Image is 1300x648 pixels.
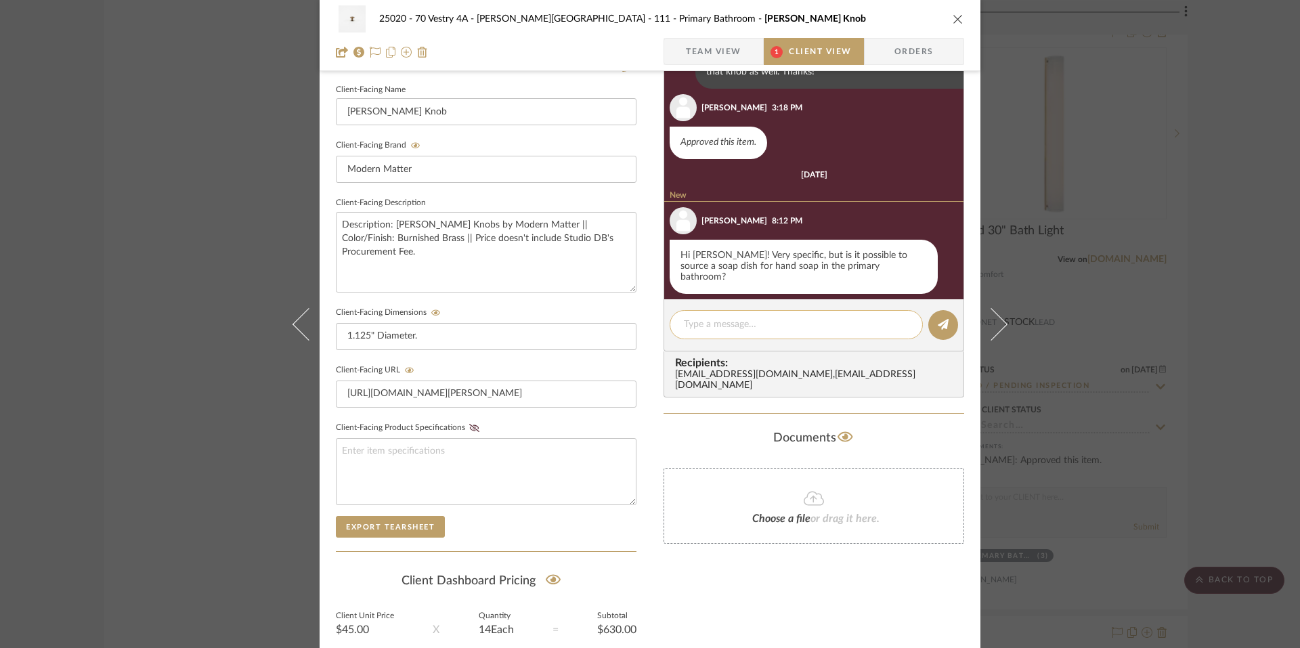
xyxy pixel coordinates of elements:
[336,156,636,183] input: Enter Client-Facing Brand
[417,47,428,58] img: Remove from project
[336,366,418,375] label: Client-Facing URL
[801,170,827,179] div: [DATE]
[597,624,636,635] div: $630.00
[701,102,767,114] div: [PERSON_NAME]
[336,141,425,150] label: Client-Facing Brand
[336,565,636,597] div: Client Dashboard Pricing
[686,38,741,65] span: Team View
[771,46,783,58] span: 1
[670,240,938,294] div: Hi [PERSON_NAME]! Very specific, but is it possible to source a soap dish for hand soap in the pr...
[789,38,851,65] span: Client View
[336,87,406,93] label: Client-Facing Name
[701,215,767,227] div: [PERSON_NAME]
[465,423,483,433] button: Client-Facing Product Specifications
[772,215,802,227] div: 8:12 PM
[670,127,767,159] div: Approved this item.
[597,613,636,620] label: Subtotal
[664,427,964,449] div: Documents
[336,613,394,620] label: Client Unit Price
[400,366,418,375] button: Client-Facing URL
[810,513,880,524] span: or drag it here.
[336,308,445,318] label: Client-Facing Dimensions
[670,94,697,121] img: user_avatar.png
[336,5,368,33] img: 2bfa3914-abbc-4fa7-b323-8baab0dbbf7a_48x40.jpg
[552,622,559,638] div: =
[336,423,483,433] label: Client-Facing Product Specifications
[479,613,514,620] label: Quantity
[336,323,636,350] input: Enter item dimensions
[433,622,439,638] div: X
[379,14,654,24] span: 25020 - 70 Vestry 4A - [PERSON_NAME][GEOGRAPHIC_DATA]
[764,14,866,24] span: [PERSON_NAME] Knob
[752,513,810,524] span: Choose a file
[952,13,964,25] button: close
[336,98,636,125] input: Enter Client-Facing Item Name
[675,357,958,369] span: Recipients:
[772,102,802,114] div: 3:18 PM
[664,190,969,202] div: New
[427,308,445,318] button: Client-Facing Dimensions
[670,207,697,234] img: user_avatar.png
[336,516,445,538] button: Export Tearsheet
[880,38,949,65] span: Orders
[406,141,425,150] button: Client-Facing Brand
[336,624,394,635] div: $45.00
[675,370,958,391] div: [EMAIL_ADDRESS][DOMAIN_NAME] , [EMAIL_ADDRESS][DOMAIN_NAME]
[336,200,426,207] label: Client-Facing Description
[336,381,636,408] input: Enter item URL
[479,624,514,635] div: 14 Each
[654,14,764,24] span: 111 - Primary Bathroom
